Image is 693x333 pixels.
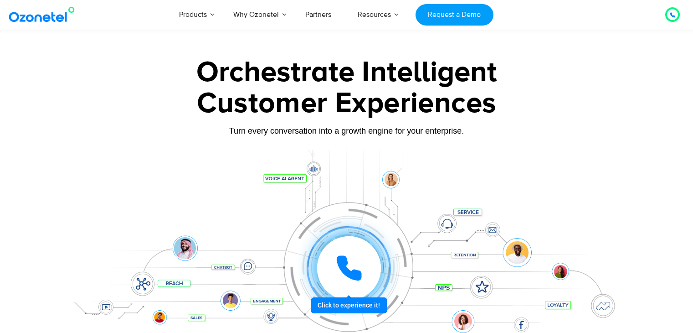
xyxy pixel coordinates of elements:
div: Turn every conversation into a growth engine for your enterprise. [62,126,631,136]
a: Request a Demo [416,4,493,26]
div: Orchestrate Intelligent [62,58,631,87]
div: Customer Experiences [62,82,631,125]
